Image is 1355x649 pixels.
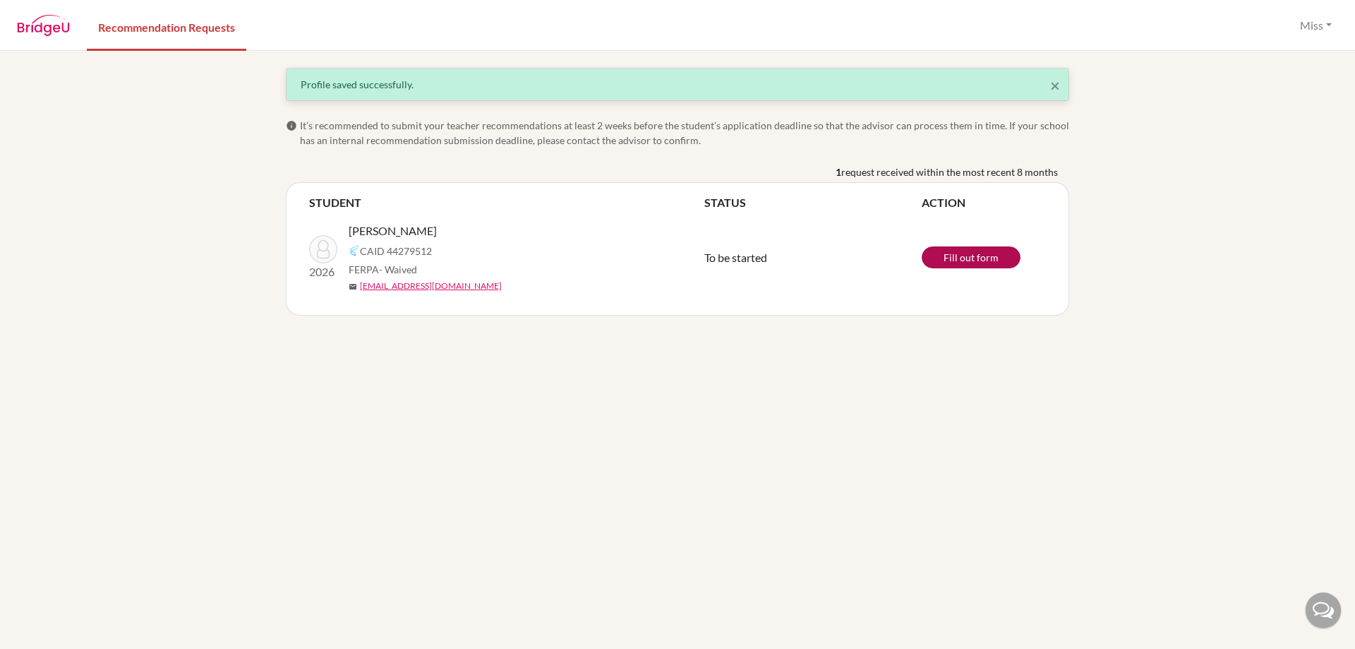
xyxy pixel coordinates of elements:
span: [PERSON_NAME] [349,222,437,239]
img: Common App logo [349,245,360,256]
span: mail [349,282,357,291]
th: STUDENT [309,194,704,211]
span: CAID 44279512 [360,244,432,258]
span: × [1050,75,1060,95]
span: To be started [704,251,767,264]
span: FERPA [349,262,417,277]
th: STATUS [704,194,922,211]
img: LePoint, Lillian [309,235,337,263]
p: 2026 [309,263,337,280]
span: Help [32,10,61,23]
img: BridgeU logo [17,15,70,36]
span: - Waived [379,263,417,275]
button: Miss [1294,12,1338,39]
b: 1 [836,165,841,179]
th: ACTION [922,194,1046,211]
a: Recommendation Requests [87,2,246,51]
a: Fill out form [922,246,1020,268]
span: It’s recommended to submit your teacher recommendations at least 2 weeks before the student’s app... [300,118,1069,148]
span: request received within the most recent 8 months [841,165,1058,179]
button: Close [1050,77,1060,94]
a: [EMAIL_ADDRESS][DOMAIN_NAME] [360,280,502,292]
div: Profile saved successfully. [301,77,1054,92]
span: info [286,120,297,131]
